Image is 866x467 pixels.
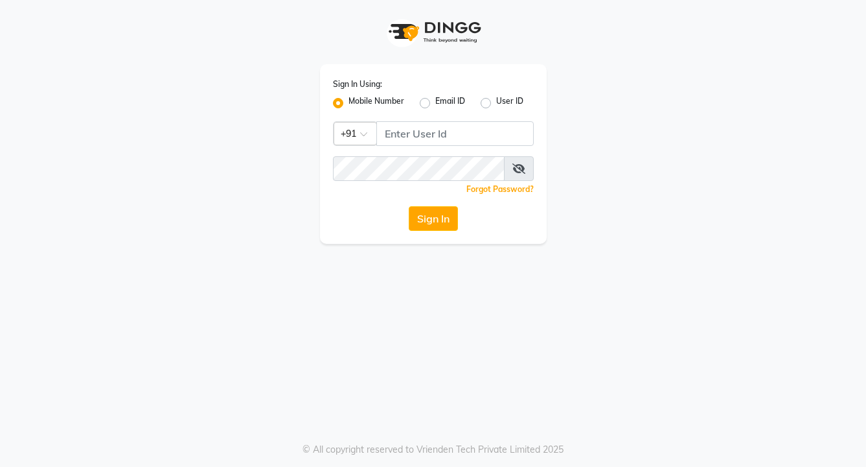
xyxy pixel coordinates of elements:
[333,78,382,90] label: Sign In Using:
[333,156,505,181] input: Username
[409,206,458,231] button: Sign In
[348,95,404,111] label: Mobile Number
[435,95,465,111] label: Email ID
[466,184,534,194] a: Forgot Password?
[382,13,485,51] img: logo1.svg
[496,95,523,111] label: User ID
[376,121,534,146] input: Username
